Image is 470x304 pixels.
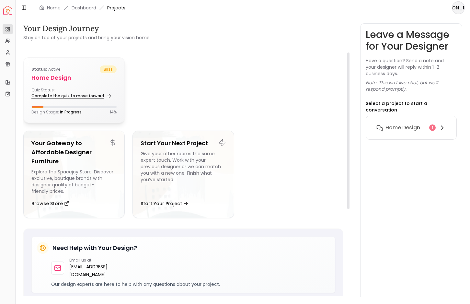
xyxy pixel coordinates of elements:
[3,6,12,15] img: Spacejoy Logo
[39,5,125,11] nav: breadcrumb
[23,131,125,218] a: Your Gateway to Affordable Designer FurnitureExplore the Spacejoy Store. Discover exclusive, bout...
[366,100,457,113] p: Select a project to start a conversation
[110,110,117,115] p: 14 %
[366,29,457,52] h3: Leave a Message for Your Designer
[141,150,226,194] div: Give your other rooms the same expert touch. Work with your previous designer or we can match you...
[132,131,234,218] a: Start Your Next ProjectGive your other rooms the same expert touch. Work with your previous desig...
[366,79,457,92] p: Note: This isn’t live chat, but we’ll respond promptly.
[23,23,150,34] h3: Your Design Journey
[47,5,61,11] a: Home
[31,65,60,73] p: active
[31,139,117,166] h5: Your Gateway to Affordable Designer Furniture
[23,34,150,41] small: Stay on top of your projects and bring your vision home
[52,243,137,252] h5: Need Help with Your Design?
[366,57,457,77] p: Have a question? Send a note and your designer will reply within 1–2 business days.
[51,281,330,287] p: Our design experts are here to help with any questions about your project.
[100,65,117,73] span: bliss
[141,139,226,148] h5: Start Your Next Project
[429,124,436,131] div: 1
[371,121,451,134] button: Home design1
[31,169,117,194] div: Explore the Spacejoy Store. Discover exclusive, boutique brands with designer quality at budget-f...
[31,110,82,115] p: Design Stage:
[31,88,72,100] div: Quiz Status:
[69,258,113,263] p: Email us at
[31,73,117,82] h5: Home design
[69,263,113,278] a: [EMAIL_ADDRESS][DOMAIN_NAME]
[385,124,420,132] h6: Home design
[107,5,125,11] span: Projects
[452,1,465,14] button: [PERSON_NAME]
[31,91,110,100] a: Complete the quiz to move forward
[453,2,464,14] span: [PERSON_NAME]
[141,197,189,210] button: Start Your Project
[60,109,82,115] span: In Progress
[3,6,12,15] a: Spacejoy
[72,5,96,11] a: Dashboard
[31,66,47,72] b: Status:
[31,197,69,210] button: Browse Store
